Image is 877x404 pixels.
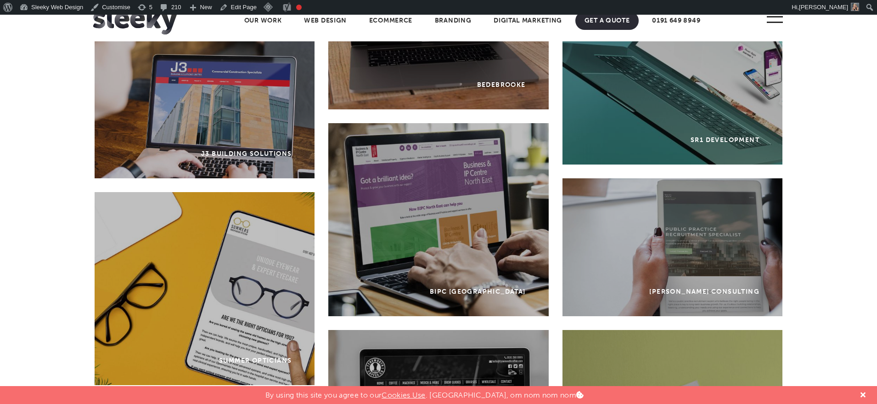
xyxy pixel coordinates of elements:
a: Our Work [235,11,291,30]
a: Ecommerce [360,11,422,30]
img: IMG_0170-150x150.jpg [851,3,859,11]
a: Digital Marketing [484,11,571,30]
p: By using this site you agree to our . [GEOGRAPHIC_DATA], om nom nom nom [265,386,584,399]
a: Get A Quote [575,11,639,30]
img: Sleeky Web Design Newcastle [93,7,177,34]
a: Cookies Use [382,391,426,399]
a: Web Design [295,11,356,30]
span: [PERSON_NAME] [799,4,848,11]
div: Focus keyphrase not set [296,5,302,10]
a: 0191 649 8949 [643,11,709,30]
a: Branding [426,11,481,30]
